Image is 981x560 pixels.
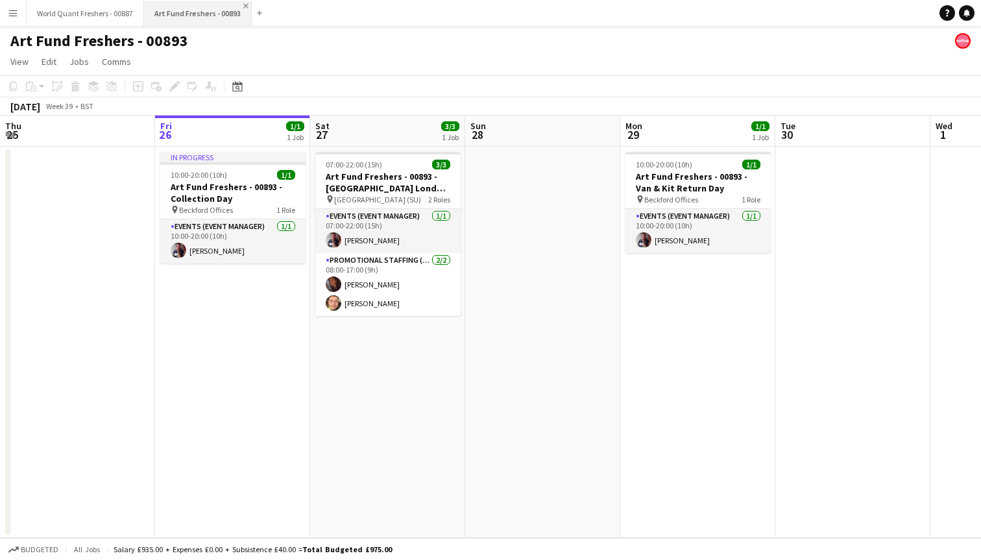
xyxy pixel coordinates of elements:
span: Beckford Offices [179,205,233,215]
app-job-card: 07:00-22:00 (15h)3/3Art Fund Freshers - 00893 - [GEOGRAPHIC_DATA] London Freshers Fair [GEOGRAPHI... [315,152,461,316]
span: 1/1 [286,121,304,131]
div: [DATE] [10,100,40,113]
app-card-role: Promotional Staffing (Brand Ambassadors)2/208:00-17:00 (9h)[PERSON_NAME][PERSON_NAME] [315,253,461,316]
app-job-card: In progress10:00-20:00 (10h)1/1Art Fund Freshers - 00893 - Collection Day Beckford Offices1 RoleE... [160,152,306,263]
app-card-role: Events (Event Manager)1/110:00-20:00 (10h)[PERSON_NAME] [160,219,306,263]
span: 10:00-20:00 (10h) [171,170,227,180]
span: Week 39 [43,101,75,111]
span: Jobs [69,56,89,67]
app-job-card: 10:00-20:00 (10h)1/1Art Fund Freshers - 00893 - Van & Kit Return Day Beckford Offices1 RoleEvents... [625,152,771,253]
h1: Art Fund Freshers - 00893 [10,31,188,51]
span: 1/1 [751,121,769,131]
h3: Art Fund Freshers - 00893 - Van & Kit Return Day [625,171,771,194]
span: Beckford Offices [644,195,698,204]
span: 1/1 [277,170,295,180]
span: 25 [3,127,21,142]
span: Sat [315,120,330,132]
span: Comms [102,56,131,67]
div: In progress [160,152,306,162]
span: Mon [625,120,642,132]
app-card-role: Events (Event Manager)1/107:00-22:00 (15h)[PERSON_NAME] [315,209,461,253]
span: Total Budgeted £975.00 [302,544,392,554]
span: Edit [42,56,56,67]
span: 27 [313,127,330,142]
span: [GEOGRAPHIC_DATA] (SU) [334,195,421,204]
a: Comms [97,53,136,70]
span: Fri [160,120,172,132]
span: Tue [781,120,795,132]
span: 26 [158,127,172,142]
span: Wed [936,120,952,132]
span: Thu [5,120,21,132]
div: Salary £935.00 + Expenses £0.00 + Subsistence £40.00 = [114,544,392,554]
span: View [10,56,29,67]
span: 1 [934,127,952,142]
a: Jobs [64,53,94,70]
app-card-role: Events (Event Manager)1/110:00-20:00 (10h)[PERSON_NAME] [625,209,771,253]
span: Sun [470,120,486,132]
span: 1 Role [742,195,760,204]
app-user-avatar: native Staffing [955,33,971,49]
span: 1/1 [742,160,760,169]
h3: Art Fund Freshers - 00893 - Collection Day [160,181,306,204]
span: All jobs [71,544,103,554]
span: 28 [468,127,486,142]
span: Budgeted [21,545,58,554]
div: 1 Job [752,132,769,142]
h3: Art Fund Freshers - 00893 - [GEOGRAPHIC_DATA] London Freshers Fair [315,171,461,194]
button: World Quant Freshers - 00887 [27,1,144,26]
span: 3/3 [441,121,459,131]
div: BST [80,101,93,111]
div: 1 Job [287,132,304,142]
button: Art Fund Freshers - 00893 [144,1,252,26]
span: 1 Role [276,205,295,215]
span: 2 Roles [428,195,450,204]
a: View [5,53,34,70]
span: 07:00-22:00 (15h) [326,160,382,169]
span: 10:00-20:00 (10h) [636,160,692,169]
button: Budgeted [6,542,60,557]
div: 1 Job [442,132,459,142]
a: Edit [36,53,62,70]
span: 30 [779,127,795,142]
span: 3/3 [432,160,450,169]
span: 29 [624,127,642,142]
